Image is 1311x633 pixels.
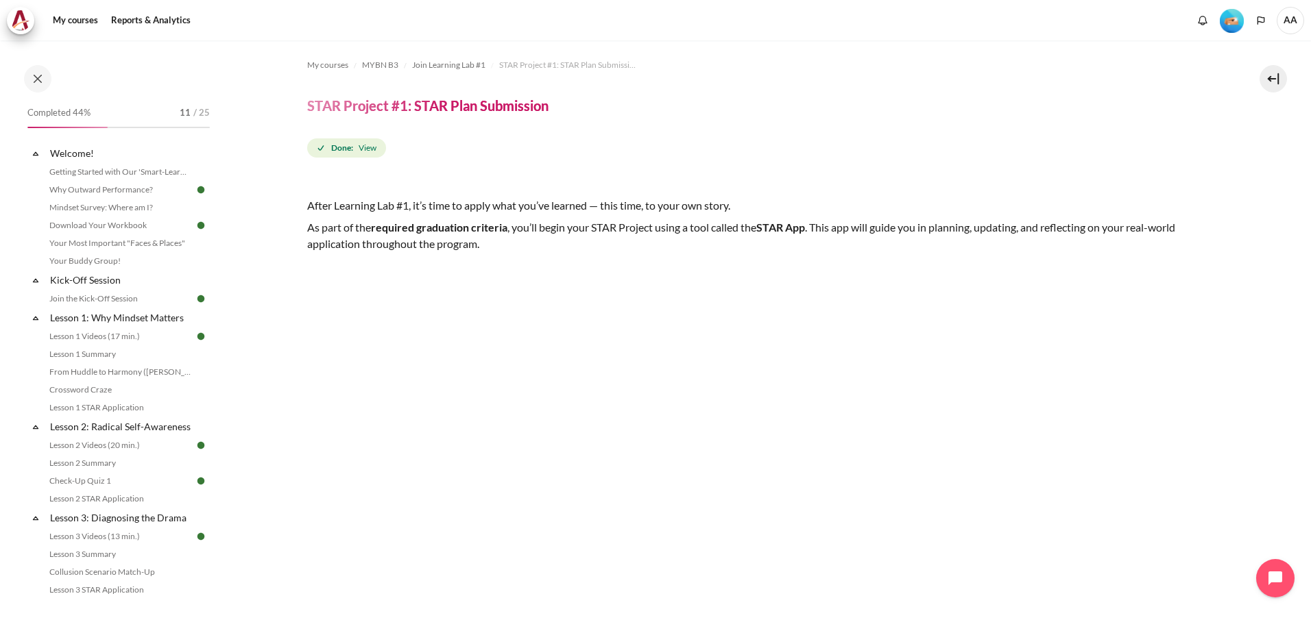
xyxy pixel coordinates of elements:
a: Your Buddy Group! [45,253,195,269]
img: Done [195,475,207,487]
h4: STAR Project #1: STAR Plan Submission [307,97,549,114]
a: Collusion Scenario Match-Up [45,564,195,580]
span: View [359,142,376,154]
img: Architeck [11,10,30,31]
nav: Navigation bar [307,54,1214,76]
img: Done [195,530,207,543]
div: Completion requirements for STAR Project #1: STAR Plan Submission [307,136,389,160]
a: Reports & Analytics [106,7,195,34]
a: Architeck Architeck [7,7,41,34]
button: Languages [1251,10,1271,31]
img: Done [195,184,207,196]
strong: Done: [331,142,353,154]
span: STAR Project #1: STAR Plan Submission [499,59,636,71]
span: AA [1277,7,1304,34]
a: My courses [307,57,348,73]
span: / 25 [193,106,210,120]
a: Crossword Craze [45,382,195,398]
a: Download Your Workbook [45,217,195,234]
span: Collapse [29,311,43,325]
a: Lesson 3 Summary [45,546,195,562]
a: STAR Project #1: STAR Plan Submission [499,57,636,73]
a: Mindset Survey: Where am I? [45,199,195,216]
a: Why Outward Performance? [45,182,195,198]
a: Lesson 2 STAR Application [45,491,195,507]
div: 44% [27,127,108,128]
a: Join Learning Lab #1 [412,57,485,73]
a: Lesson 1 STAR Application [45,399,195,416]
p: As part of the , you’ll begin your STAR Project using a tool called the . This app will guide you... [307,219,1214,252]
a: Lesson 1 Videos (17 min.) [45,328,195,345]
p: After Learning Lab #1, it’s time to apply what you’ve learned — this time, to your own story. [307,197,1214,214]
div: Level #2 [1220,8,1244,33]
a: Lesson 2: Radical Self-Awareness [48,417,195,436]
span: Collapse [29,511,43,525]
span: 11 [180,106,191,120]
span: Join Learning Lab #1 [412,59,485,71]
span: Collapse [29,420,43,434]
a: Welcome! [48,144,195,162]
a: Lesson 2 Summary [45,455,195,471]
strong: required graduation criteria [371,221,507,234]
a: Level #2 [1214,8,1249,33]
a: Join the Kick-Off Session [45,290,195,307]
img: Done [195,439,207,451]
a: User menu [1277,7,1304,34]
img: Done [195,219,207,232]
a: Check-Up Quiz 1 [45,473,195,489]
span: Collapse [29,273,43,287]
a: My courses [48,7,103,34]
a: Your Most Important "Faces & Places" [45,235,195,251]
span: MYBN B3 [362,59,398,71]
a: Lesson 3 Videos (13 min.) [45,528,195,545]
span: My courses [307,59,348,71]
a: Lesson 3 STAR Application [45,582,195,598]
div: Show notification window with no new notifications [1192,10,1213,31]
a: Lesson 2 Videos (20 min.) [45,437,195,454]
img: Level #2 [1220,9,1244,33]
img: Done [195,330,207,343]
a: Lesson 1 Summary [45,346,195,362]
a: Kick-Off Session [48,271,195,289]
img: Done [195,293,207,305]
span: Collapse [29,147,43,160]
a: From Huddle to Harmony ([PERSON_NAME]'s Story) [45,364,195,380]
strong: STAR App [756,221,805,234]
a: Getting Started with Our 'Smart-Learning' Platform [45,164,195,180]
a: Lesson 3: Diagnosing the Drama [48,508,195,527]
a: MYBN B3 [362,57,398,73]
a: Lesson 1: Why Mindset Matters [48,308,195,327]
span: Completed 44% [27,106,91,120]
